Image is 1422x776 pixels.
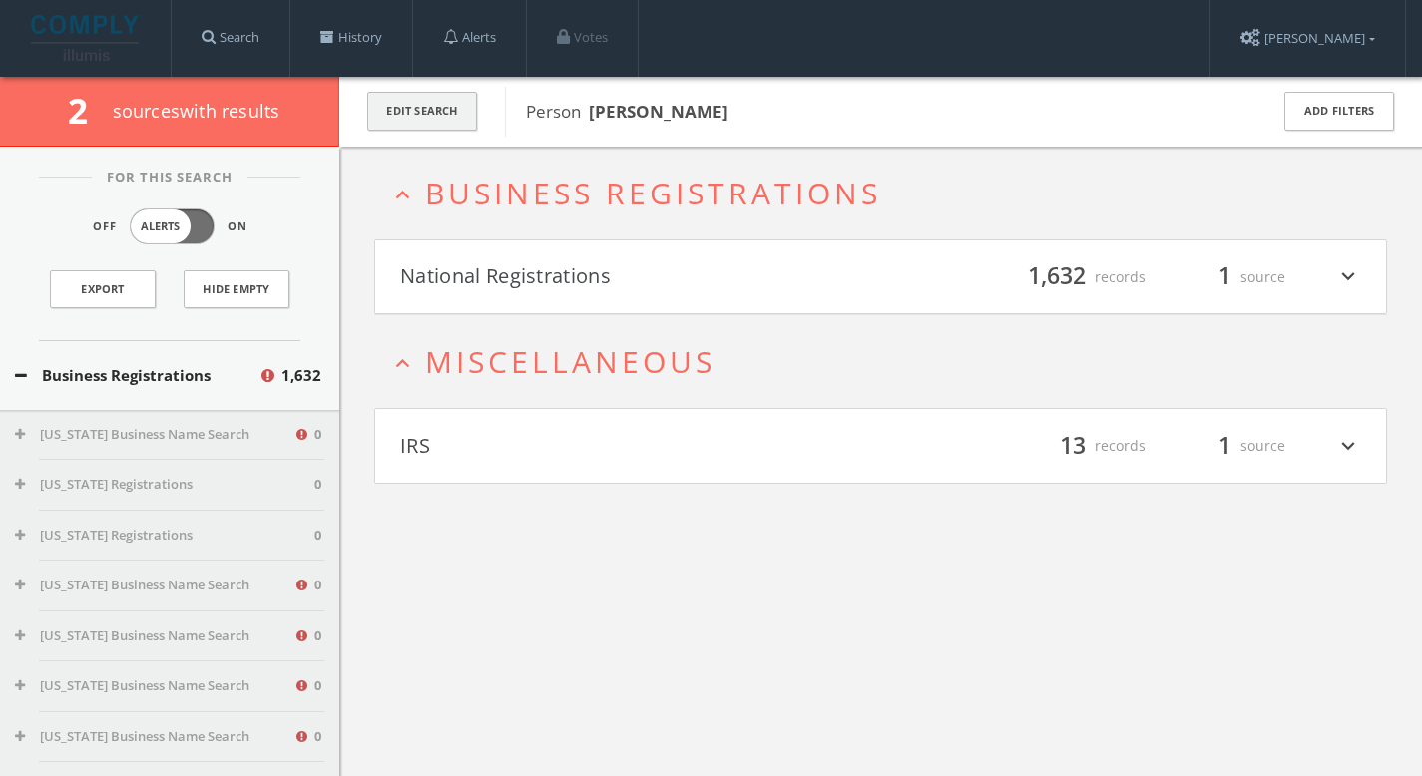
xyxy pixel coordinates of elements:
span: 0 [314,576,321,595]
span: For This Search [92,168,247,188]
span: 1 [1209,259,1240,294]
a: Export [50,270,156,308]
div: records [1026,429,1146,463]
button: Business Registrations [15,364,258,387]
span: 0 [314,526,321,546]
img: illumis [31,15,143,61]
span: 0 [314,626,321,646]
span: 0 [314,475,321,495]
button: [US_STATE] Business Name Search [15,727,293,747]
span: Business Registrations [425,173,881,213]
button: expand_lessBusiness Registrations [389,177,1387,209]
i: expand_more [1335,429,1361,463]
span: Miscellaneous [425,341,715,382]
i: expand_less [389,182,416,208]
button: [US_STATE] Registrations [15,475,314,495]
span: 0 [314,727,321,747]
button: [US_STATE] Business Name Search [15,626,293,646]
span: source s with results [113,99,280,123]
i: expand_less [389,350,416,377]
div: records [1026,260,1146,294]
div: source [1166,260,1285,294]
button: Edit Search [367,92,477,131]
span: 2 [68,87,105,134]
button: [US_STATE] Business Name Search [15,576,293,595]
button: Add Filters [1284,92,1394,131]
span: Off [93,218,117,235]
button: [US_STATE] Business Name Search [15,676,293,696]
span: 13 [1051,428,1095,463]
button: National Registrations [400,260,881,294]
button: [US_STATE] Registrations [15,526,314,546]
span: 1,632 [281,364,321,387]
span: Person [526,100,728,123]
div: source [1166,429,1285,463]
button: [US_STATE] Business Name Search [15,425,293,445]
span: On [228,218,247,235]
span: 0 [314,676,321,696]
button: Hide Empty [184,270,289,308]
i: expand_more [1335,260,1361,294]
button: expand_lessMiscellaneous [389,345,1387,378]
span: 0 [314,425,321,445]
button: IRS [400,429,881,463]
span: 1,632 [1019,259,1095,294]
b: [PERSON_NAME] [589,100,728,123]
span: 1 [1209,428,1240,463]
